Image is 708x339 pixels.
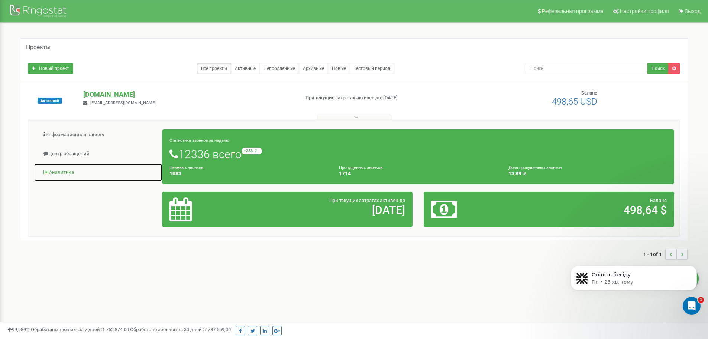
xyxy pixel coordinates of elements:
[643,241,688,267] nav: ...
[299,63,328,74] a: Архивные
[350,63,394,74] a: Тестовый период
[169,148,667,160] h1: 12336 всего
[34,145,162,163] a: Центр обращений
[620,8,669,14] span: Настройки профиля
[698,297,704,303] span: 1
[26,44,51,51] h5: Проекты
[90,100,156,105] span: [EMAIL_ADDRESS][DOMAIN_NAME]
[130,327,231,332] span: Обработано звонков за 30 дней :
[581,90,597,96] span: Баланс
[34,163,162,182] a: Аналитика
[252,204,405,216] h2: [DATE]
[542,8,604,14] span: Реферальная программа
[559,250,708,319] iframe: Intercom notifications повідомлення
[38,98,62,104] span: Активный
[102,327,129,332] u: 1 752 874,00
[31,327,129,332] span: Обработано звонков за 7 дней :
[169,165,203,170] small: Целевых звонков
[329,198,405,203] span: При текущих затратах активен до
[650,198,667,203] span: Баланс
[508,165,562,170] small: Доля пропущенных звонков
[28,63,73,74] a: Новый проект
[231,63,260,74] a: Активные
[647,63,669,74] button: Поиск
[643,249,665,260] span: 1 - 1 of 1
[305,95,460,102] p: При текущих затратах активен до: [DATE]
[508,171,667,176] h4: 13,89 %
[169,138,229,143] small: Статистика звонков за неделю
[169,171,328,176] h4: 1083
[83,90,293,99] p: [DOMAIN_NAME]
[685,8,701,14] span: Выход
[683,297,701,315] iframe: Intercom live chat
[7,327,30,332] span: 99,989%
[339,165,382,170] small: Пропущенных звонков
[328,63,350,74] a: Новые
[339,171,497,176] h4: 1714
[513,204,667,216] h2: 498,64 $
[204,327,231,332] u: 7 787 559,00
[259,63,299,74] a: Непродленные
[552,96,597,107] span: 498,65 USD
[197,63,231,74] a: Все проекты
[526,63,648,74] input: Поиск
[242,148,262,154] small: +353
[34,126,162,144] a: Информационная панель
